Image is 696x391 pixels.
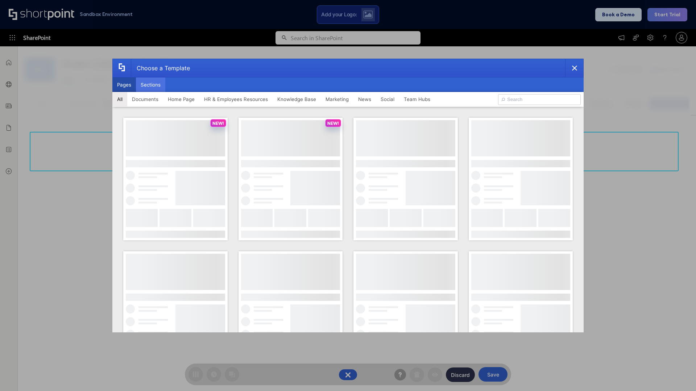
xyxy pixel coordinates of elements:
button: Team Hubs [399,92,435,106]
button: Pages [112,77,136,92]
input: Search [498,94,581,105]
p: NEW! [327,121,339,126]
button: Knowledge Base [273,92,321,106]
button: Home Page [163,92,199,106]
button: All [112,92,127,106]
div: template selector [112,59,584,332]
iframe: Chat Widget [660,356,696,391]
button: HR & Employees Resources [199,92,273,106]
div: Choose a Template [131,59,190,77]
button: News [353,92,376,106]
button: Social [376,92,399,106]
button: Marketing [321,92,353,106]
button: Documents [127,92,163,106]
button: Sections [136,77,165,92]
p: NEW! [212,121,224,126]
